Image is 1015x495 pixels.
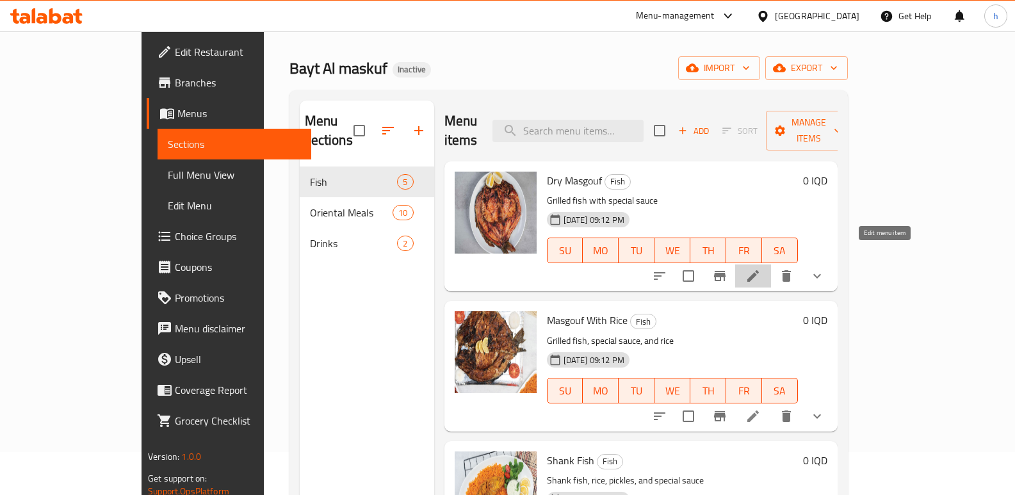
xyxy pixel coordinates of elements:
[158,129,311,159] a: Sections
[175,290,301,305] span: Promotions
[444,111,478,150] h2: Menu items
[558,354,629,366] span: [DATE] 09:12 PM
[310,174,398,190] span: Fish
[771,261,802,291] button: delete
[158,190,311,221] a: Edit Menu
[393,207,412,219] span: 10
[631,314,656,329] span: Fish
[547,238,583,263] button: SU
[175,321,301,336] span: Menu disclaimer
[148,470,207,487] span: Get support on:
[583,238,619,263] button: MO
[147,375,311,405] a: Coverage Report
[660,241,685,260] span: WE
[558,214,629,226] span: [DATE] 09:12 PM
[624,241,649,260] span: TU
[398,176,412,188] span: 5
[673,121,714,141] button: Add
[397,236,413,251] div: items
[181,448,201,465] span: 1.0.0
[177,106,301,121] span: Menus
[644,261,675,291] button: sort-choices
[305,111,353,150] h2: Menu sections
[726,378,762,403] button: FR
[809,268,825,284] svg: Show Choices
[704,401,735,432] button: Branch-specific-item
[175,44,301,60] span: Edit Restaurant
[675,403,702,430] span: Select to update
[673,121,714,141] span: Add item
[726,238,762,263] button: FR
[695,382,721,400] span: TH
[175,259,301,275] span: Coupons
[547,171,602,190] span: Dry Masgouf
[676,124,711,138] span: Add
[373,115,403,146] span: Sort sections
[289,54,387,83] span: Bayt Al maskuf
[147,221,311,252] a: Choice Groups
[597,454,622,469] span: Fish
[553,382,578,400] span: SU
[605,174,631,190] div: Fish
[547,378,583,403] button: SU
[690,378,726,403] button: TH
[802,261,832,291] button: show more
[771,401,802,432] button: delete
[803,311,827,329] h6: 0 IQD
[762,378,798,403] button: SA
[310,205,393,220] span: Oriental Meals
[147,98,311,129] a: Menus
[168,198,301,213] span: Edit Menu
[147,344,311,375] a: Upsell
[393,64,431,75] span: Inactive
[704,261,735,291] button: Branch-specific-item
[688,60,750,76] span: import
[398,238,412,250] span: 2
[175,352,301,367] span: Upsell
[646,117,673,144] span: Select section
[731,382,757,400] span: FR
[547,451,594,470] span: Shank Fish
[547,473,798,489] p: Shank fish, rice, pickles, and special sauce
[654,378,690,403] button: WE
[346,117,373,144] span: Select all sections
[455,311,537,393] img: Masgouf With Rice
[547,333,798,349] p: Grilled fish, special sauce, and rice
[158,159,311,190] a: Full Menu View
[731,241,757,260] span: FR
[583,378,619,403] button: MO
[654,238,690,263] button: WE
[147,282,311,313] a: Promotions
[393,62,431,77] div: Inactive
[168,167,301,183] span: Full Menu View
[775,60,838,76] span: export
[147,37,311,67] a: Edit Restaurant
[168,136,301,152] span: Sections
[300,197,434,228] div: Oriental Meals10
[553,241,578,260] span: SU
[588,241,613,260] span: MO
[714,121,766,141] span: Select section first
[147,67,311,98] a: Branches
[630,314,656,329] div: Fish
[397,174,413,190] div: items
[775,9,859,23] div: [GEOGRAPHIC_DATA]
[588,382,613,400] span: MO
[993,9,998,23] span: h
[455,172,537,254] img: Dry Masgouf
[300,228,434,259] div: Drinks2
[175,382,301,398] span: Coverage Report
[745,409,761,424] a: Edit menu item
[619,238,654,263] button: TU
[636,8,715,24] div: Menu-management
[660,382,685,400] span: WE
[492,120,644,142] input: search
[547,311,628,330] span: Masgouf With Rice
[644,401,675,432] button: sort-choices
[766,111,852,150] button: Manage items
[148,448,179,465] span: Version:
[776,115,841,147] span: Manage items
[300,166,434,197] div: Fish5
[547,193,798,209] p: Grilled fish with special sauce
